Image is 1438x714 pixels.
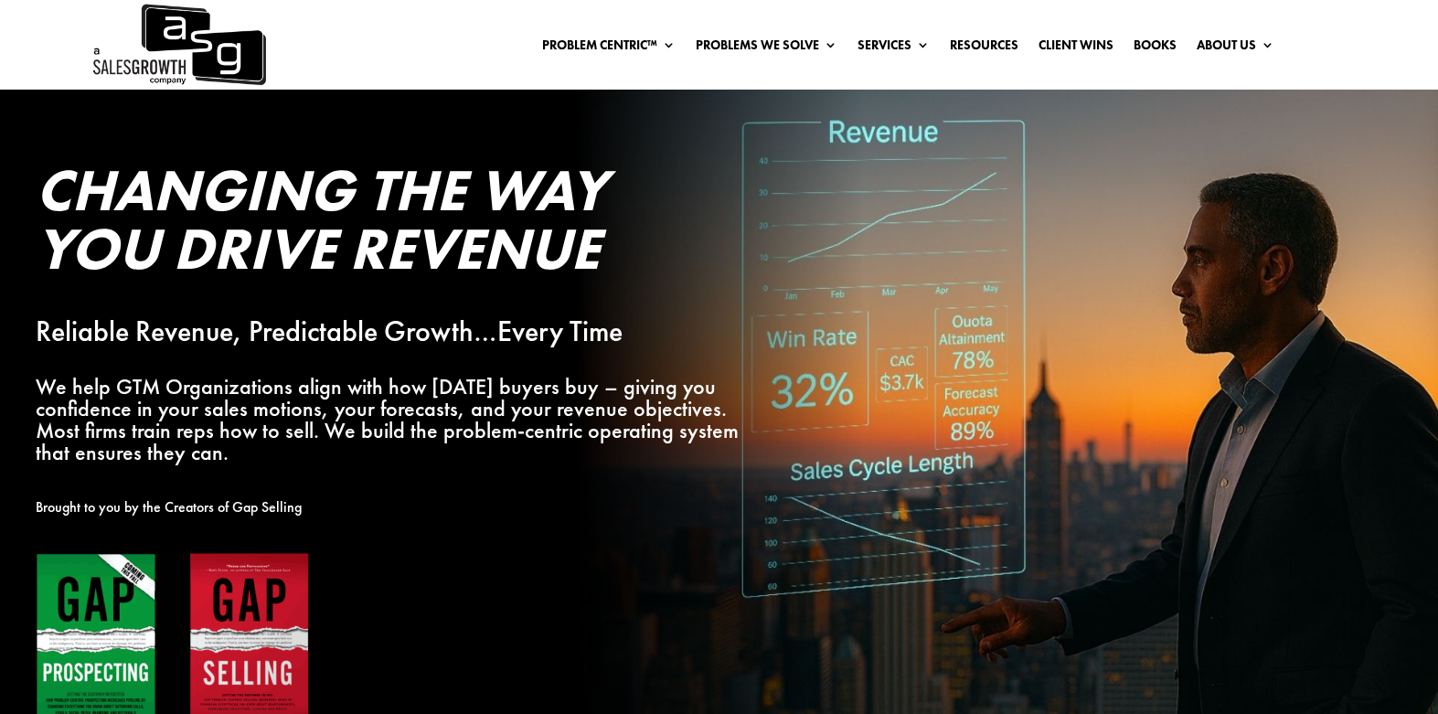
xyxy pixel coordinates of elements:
[36,161,742,287] h2: Changing the Way You Drive Revenue
[1039,38,1113,59] a: Client Wins
[36,376,742,463] p: We help GTM Organizations align with how [DATE] buyers buy – giving you confidence in your sales ...
[857,38,930,59] a: Services
[696,38,837,59] a: Problems We Solve
[542,38,676,59] a: Problem Centric™
[36,321,742,343] p: Reliable Revenue, Predictable Growth…Every Time
[950,38,1018,59] a: Resources
[1134,38,1177,59] a: Books
[1197,38,1274,59] a: About Us
[36,496,742,518] p: Brought to you by the Creators of Gap Selling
